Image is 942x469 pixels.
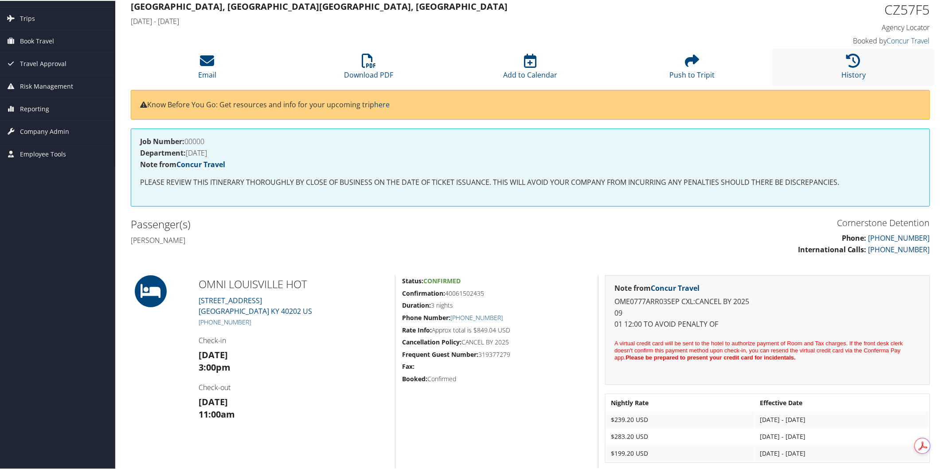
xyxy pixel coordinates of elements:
h5: 3 nights [402,300,591,309]
a: History [841,58,866,79]
span: Company Admin [20,120,69,142]
a: Add to Calendar [503,58,557,79]
span: Reporting [20,97,49,119]
strong: Phone: [842,232,867,242]
td: [DATE] - [DATE] [755,428,929,444]
strong: 11:00am [199,407,235,419]
h4: [DATE] - [DATE] [131,16,727,25]
strong: [DATE] [199,348,228,360]
td: [DATE] - [DATE] [755,411,929,427]
h5: Confirmed [402,374,591,383]
h4: [DATE] [140,149,921,156]
strong: Note from [140,159,225,168]
h3: Cornerstone Detention [537,216,930,228]
h5: 40061502435 [402,288,591,297]
h2: OMNI LOUISVILLE HOT [199,276,388,291]
span: Book Travel [20,29,54,51]
th: Effective Date [755,394,929,410]
strong: Fax: [402,361,414,370]
strong: Status: [402,276,423,284]
h5: 319377279 [402,349,591,358]
a: [PHONE_NUMBER] [868,232,930,242]
span: Travel Approval [20,52,66,74]
td: $239.20 USD [606,411,754,427]
a: Concur Travel [176,159,225,168]
a: [PHONE_NUMBER] [868,244,930,254]
a: Email [198,58,216,79]
p: PLEASE REVIEW THIS ITINERARY THOROUGHLY BY CLOSE OF BUSINESS ON THE DATE OF TICKET ISSUANCE. THIS... [140,176,921,188]
strong: International Calls: [798,244,867,254]
h4: 00000 [140,137,921,144]
p: Know Before You Go: Get resources and info for your upcoming trip [140,98,921,110]
a: Download PDF [344,58,393,79]
span: Confirmed [423,276,461,284]
span: Risk Management [20,74,73,97]
strong: Confirmation: [402,288,445,297]
span: A virtual credit card will be sent to the hotel to authorize payment of Room and Tax charges. If ... [614,339,903,360]
td: $199.20 USD [606,445,754,461]
strong: Frequent Guest Number: [402,349,478,358]
strong: 3:00pm [199,360,231,372]
h4: Agency Locator [740,22,930,31]
h4: Check-in [199,335,388,344]
strong: Phone Number: [402,313,450,321]
strong: Note from [614,282,700,292]
th: Nightly Rate [606,394,754,410]
h4: [PERSON_NAME] [131,234,524,244]
span: Employee Tools [20,142,66,164]
h5: CANCEL BY 2025 [402,337,591,346]
strong: Job Number: [140,136,184,145]
h4: Booked by [740,35,930,45]
a: here [374,99,390,109]
a: [PHONE_NUMBER] [199,317,251,325]
strong: Rate Info: [402,325,432,333]
h4: Check-out [199,382,388,391]
strong: Booked: [402,374,427,382]
td: $283.20 USD [606,428,754,444]
a: Concur Travel [651,282,700,292]
td: [DATE] - [DATE] [755,445,929,461]
p: OME0777ARR03SEP CXL:CANCEL BY 2025 09 01 12:00 TO AVOID PENALTY OF [614,295,921,329]
a: [STREET_ADDRESS][GEOGRAPHIC_DATA] KY 40202 US [199,295,312,315]
strong: Cancellation Policy: [402,337,461,345]
a: [PHONE_NUMBER] [450,313,503,321]
a: Concur Travel [887,35,930,45]
strong: Please be prepared to present your credit card for incidentals. [626,353,796,360]
h5: Approx total is $849.04 USD [402,325,591,334]
strong: [DATE] [199,395,228,407]
strong: Duration: [402,300,431,309]
h2: Passenger(s) [131,216,524,231]
span: Trips [20,7,35,29]
a: Push to Tripit [669,58,715,79]
strong: Department: [140,147,186,157]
